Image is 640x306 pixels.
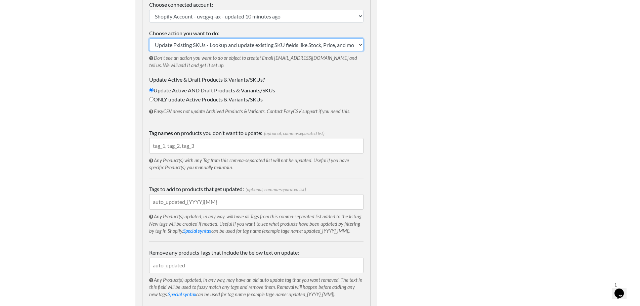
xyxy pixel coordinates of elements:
input: ONLY update Active Products & Variants/SKUs [149,97,154,101]
iframe: chat widget [612,279,633,299]
label: ONLY update Active Products & Variants/SKUs [149,95,364,103]
label: Update Active & Draft Products & Variants/SKUs? [149,76,364,84]
label: Remove any products Tags that include the below text on update: [149,249,364,257]
label: Tags to add to products that get updated: [149,185,364,193]
label: Choose connected account: [149,1,364,9]
input: Update Active AND Draft Products & Variants/SKUs [149,88,154,92]
a: Special syntax [168,292,196,297]
label: Tag names on products you don't want to update: [149,129,364,137]
span: (optional, comma-separated list) [244,187,306,192]
input: tag_1, tag_2, tag_3 [149,138,364,154]
p: Any Product(s) updated, in any way, will have all Tags from this comma-separated list added to th... [149,210,364,235]
label: Choose action you want to do: [149,29,364,37]
a: Special syntax [183,228,211,234]
p: EasyCSV does not update Archived Products & Variants. Contact EasyCSV support if you need this. [149,104,364,115]
p: Any Product(s) updated, in any way, may have an old auto update tag that you want removed. The te... [149,273,364,298]
span: (optional, comma-separated list) [262,131,325,136]
p: Any Product(s) with any Tag from this comma-separated list will not be updated. Useful if you hav... [149,154,364,171]
input: auto_updated_{YYYY}{MM} [149,194,364,210]
input: auto_updated [149,258,364,273]
p: Don't see an action you want to do or object to create? Email [EMAIL_ADDRESS][DOMAIN_NAME] and te... [149,51,364,69]
label: Update Active AND Draft Products & Variants/SKUs [149,86,364,94]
